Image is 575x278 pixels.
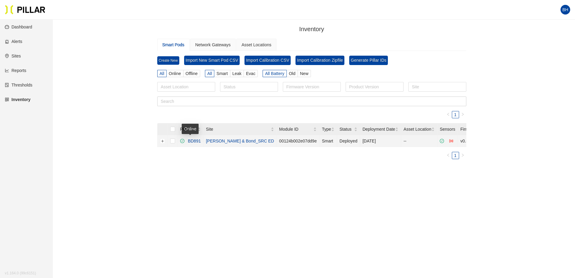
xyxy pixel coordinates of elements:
[401,135,437,147] td: --
[5,39,22,44] a: alertAlerts
[277,135,320,147] td: 00124b002e07dd9e
[182,124,199,134] div: Online
[5,68,26,73] a: line-chartReports
[206,139,274,143] a: [PERSON_NAME] & Bond_SRC ED
[244,56,291,65] button: Import Calibration CSV
[5,83,32,87] a: exceptionThresholds
[185,139,201,143] a: BD891
[160,71,165,76] span: All
[461,113,465,116] span: right
[157,56,179,65] a: Create New
[404,126,431,132] span: Asset Location
[5,97,30,102] a: qrcodeInventory
[449,139,453,143] span: sliders
[459,111,466,118] button: right
[300,71,308,76] span: New
[180,126,198,132] span: Pillar ID
[319,135,337,147] td: Smart
[5,5,45,15] img: Pillar Technologies
[160,139,165,143] button: Expand row
[445,111,452,118] li: Previous Page
[195,41,231,48] div: Network Gateways
[460,126,497,132] span: Firmware Version
[445,152,452,159] li: Previous Page
[337,135,360,147] td: Deployed
[340,126,354,132] span: Status
[299,26,324,32] span: Inventory
[446,113,450,116] span: left
[562,5,568,15] span: BH
[445,111,452,118] button: left
[246,71,255,76] span: Evac
[241,41,271,48] div: Asset Locations
[207,71,212,76] span: All
[279,126,314,132] span: Module ID
[363,126,395,132] span: Deployment Date
[349,56,388,65] button: Generate Pillar IDs
[445,152,452,159] button: left
[452,111,459,118] a: 1
[461,153,465,157] span: right
[184,56,240,65] button: Import New Smart Pod CSV
[295,56,344,65] button: Import Calibration Zipfile
[157,96,466,106] input: Search
[265,71,284,76] span: All Battery
[322,126,331,132] span: Type
[360,135,401,147] td: [DATE]
[232,71,241,76] span: Leak
[458,135,503,147] td: v0.5.6-test-prod-192k
[162,41,184,48] div: Smart Pods
[459,111,466,118] li: Next Page
[459,152,466,159] button: right
[5,54,21,58] a: environmentSites
[216,71,228,76] span: Smart
[446,153,450,157] span: left
[440,139,444,143] span: check-circle
[459,152,466,159] li: Next Page
[5,25,32,29] a: dashboardDashboard
[437,123,458,135] th: Sensors
[289,71,295,76] span: Old
[452,152,459,159] a: 1
[206,126,271,132] span: Site
[186,71,198,76] span: Offline
[180,139,184,143] span: check-circle
[169,71,181,76] span: Online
